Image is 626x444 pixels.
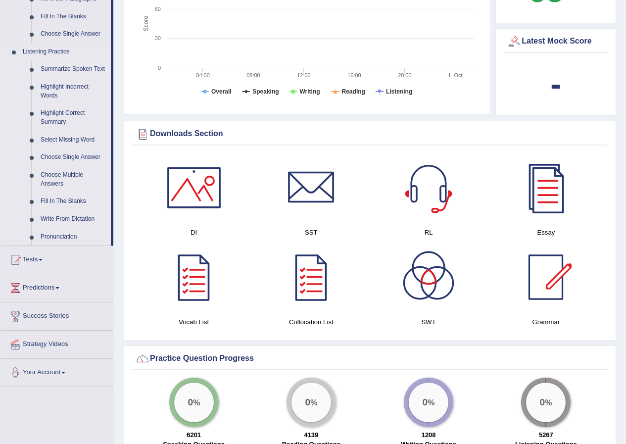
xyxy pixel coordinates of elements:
[257,317,365,327] h4: Collocation List
[0,246,113,271] a: Tests
[36,25,111,43] a: Choose Single Answer
[257,227,365,238] h4: SST
[140,317,247,327] h4: Vocab List
[36,193,111,210] a: Fill In The Blanks
[0,274,113,299] a: Predictions
[342,88,365,95] tspan: Reading
[0,302,113,327] a: Success Stories
[297,72,311,78] text: 12:00
[174,383,214,422] div: %
[386,88,412,95] tspan: Listening
[305,397,310,408] big: 0
[143,16,149,32] tspan: Score
[507,34,605,49] div: Latest Mock Score
[291,383,331,422] div: %
[375,227,482,238] h4: RL
[36,228,111,246] a: Pronunciation
[304,431,318,439] strong: 4139
[18,43,111,61] a: Listening Practice
[448,72,462,78] tspan: 1. Oct
[550,66,561,102] b: -
[347,72,361,78] text: 16:00
[158,65,161,71] text: 0
[36,131,111,149] a: Select Missing Word
[423,397,428,408] big: 0
[409,383,448,422] div: %
[196,72,210,78] text: 04:00
[36,210,111,228] a: Write From Dictation
[155,6,161,12] text: 60
[540,397,545,408] big: 0
[492,227,600,238] h4: Essay
[526,383,566,422] div: %
[492,317,600,327] h4: Grammar
[398,72,412,78] text: 20:00
[36,148,111,166] a: Choose Single Answer
[246,72,260,78] text: 08:00
[0,331,113,355] a: Strategy Videos
[36,8,111,26] a: Fill In The Blanks
[539,431,553,439] strong: 5267
[211,88,232,95] tspan: Overall
[0,359,113,384] a: Your Account
[422,431,436,439] strong: 1208
[375,317,482,327] h4: SWT
[187,431,201,439] strong: 6201
[36,60,111,78] a: Summarize Spoken Text
[135,351,605,366] div: Practice Question Progress
[140,227,247,238] h4: DI
[36,166,111,193] a: Choose Multiple Answers
[155,35,161,41] text: 30
[135,127,605,142] div: Downloads Section
[188,397,193,408] big: 0
[36,104,111,131] a: Highlight Correct Summary
[299,88,320,95] tspan: Writing
[36,78,111,104] a: Highlight Incorrect Words
[252,88,279,95] tspan: Speaking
